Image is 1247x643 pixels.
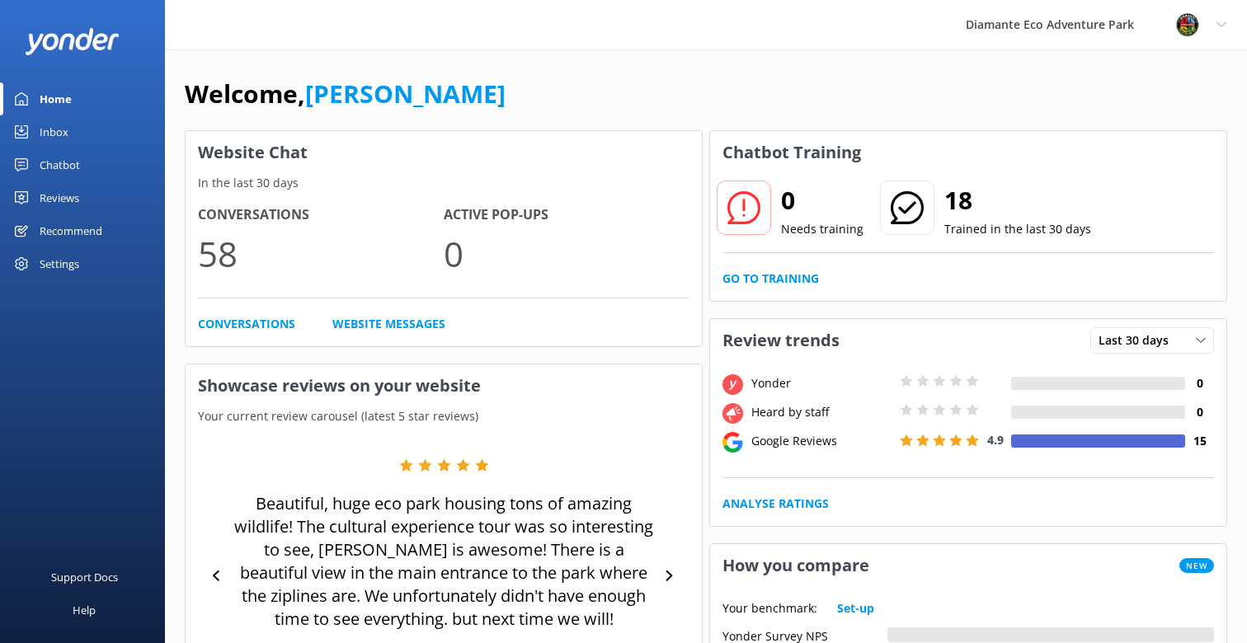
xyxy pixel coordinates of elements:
div: Settings [40,247,79,280]
h3: Review trends [710,319,852,362]
span: 4.9 [987,432,1004,448]
span: New [1179,558,1214,573]
p: Your current review carousel (latest 5 star reviews) [186,407,702,425]
p: Needs training [781,220,863,238]
a: Analyse Ratings [722,495,829,513]
h3: Chatbot Training [710,131,873,174]
a: Go to Training [722,270,819,288]
div: Yonder Survey NPS [722,627,887,642]
a: [PERSON_NAME] [305,77,506,110]
div: Google Reviews [747,432,896,450]
a: Website Messages [332,315,445,333]
p: In the last 30 days [186,174,702,192]
p: Trained in the last 30 days [944,220,1091,238]
span: Last 30 days [1099,331,1179,350]
p: Beautiful, huge eco park housing tons of amazing wildlife! The cultural experience tour was so in... [230,492,656,631]
a: Conversations [198,315,295,333]
h4: Active Pop-ups [444,204,689,226]
h4: 0 [1185,403,1214,421]
h2: 18 [944,181,1091,220]
h3: Website Chat [186,131,702,174]
img: 831-1756915225.png [1175,12,1200,37]
p: 0 [444,226,689,281]
p: Your benchmark: [722,599,817,617]
h3: How you compare [710,544,882,587]
h4: 0 [1185,374,1214,392]
h2: 0 [781,181,863,220]
div: Yonder [747,374,896,392]
a: Set-up [837,599,874,617]
h3: Showcase reviews on your website [186,364,702,407]
h4: 15 [1185,432,1214,450]
div: Recommend [40,214,102,247]
p: 58 [198,226,444,281]
div: Home [40,82,72,115]
div: Support Docs [51,561,118,594]
div: Help [73,594,96,627]
div: Reviews [40,181,79,214]
h4: Conversations [198,204,444,226]
div: Chatbot [40,148,80,181]
img: yonder-white-logo.png [25,28,120,55]
div: Inbox [40,115,68,148]
h1: Welcome, [185,74,506,114]
div: Heard by staff [747,403,896,421]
